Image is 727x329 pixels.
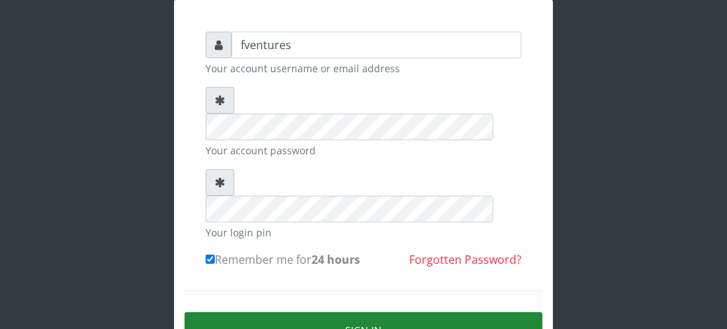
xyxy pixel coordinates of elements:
[206,255,215,264] input: Remember me for24 hours
[409,252,521,267] a: Forgotten Password?
[206,143,521,158] small: Your account password
[232,32,521,58] input: Username or email address
[206,251,360,268] label: Remember me for
[206,61,521,76] small: Your account username or email address
[206,225,521,240] small: Your login pin
[312,252,360,267] b: 24 hours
